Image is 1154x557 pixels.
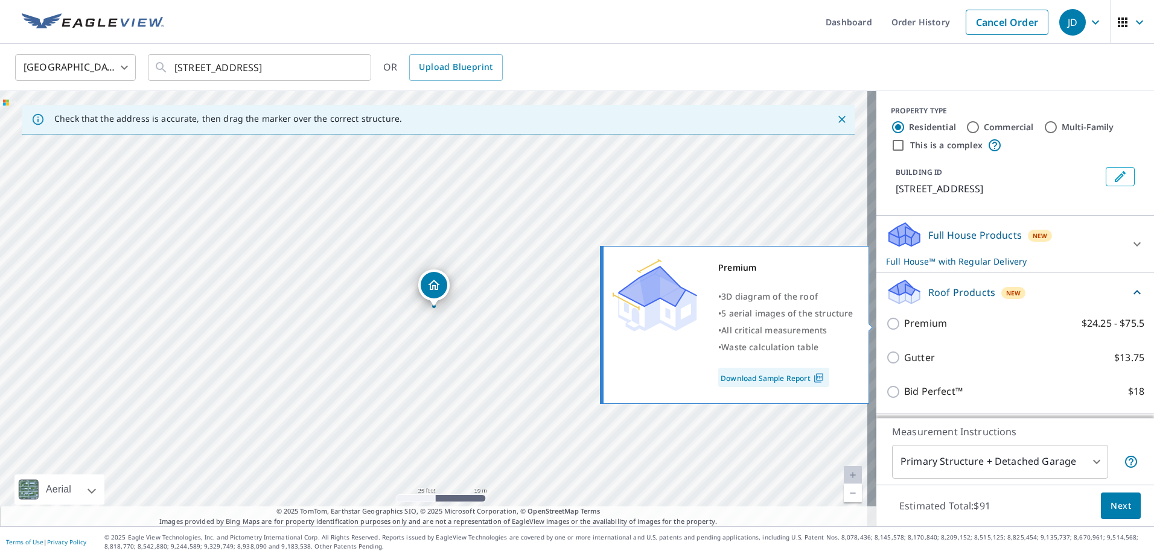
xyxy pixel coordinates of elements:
p: $13.75 [1114,350,1144,365]
img: EV Logo [22,13,164,31]
p: $24.25 - $75.5 [1082,316,1144,331]
p: Check that the address is accurate, then drag the marker over the correct structure. [54,113,402,124]
div: JD [1059,9,1086,36]
p: Estimated Total: $91 [890,492,1000,519]
a: Privacy Policy [47,538,86,546]
a: Terms [581,506,601,515]
a: Current Level 20, Zoom In Disabled [844,466,862,484]
p: BUILDING ID [896,167,942,177]
span: Upload Blueprint [419,60,493,75]
img: Pdf Icon [811,373,827,383]
p: © 2025 Eagle View Technologies, Inc. and Pictometry International Corp. All Rights Reserved. Repo... [104,533,1148,551]
div: [GEOGRAPHIC_DATA] [15,51,136,84]
label: This is a complex [910,139,983,151]
span: Waste calculation table [721,341,818,353]
p: Roof Products [928,285,995,300]
p: | [6,538,86,546]
span: © 2025 TomTom, Earthstar Geographics SIO, © 2025 Microsoft Corporation, © [276,506,601,517]
a: Current Level 20, Zoom Out [844,484,862,502]
p: Gutter [904,350,935,365]
div: • [718,288,853,305]
span: Next [1111,499,1131,514]
div: • [718,305,853,322]
p: $18 [1128,384,1144,399]
div: OR [383,54,503,81]
a: OpenStreetMap [528,506,578,515]
div: • [718,322,853,339]
p: Premium [904,316,947,331]
a: Cancel Order [966,10,1048,35]
div: Roof ProductsNew [886,278,1144,306]
div: Premium [718,259,853,276]
p: Bid Perfect™ [904,384,963,399]
div: Aerial [14,474,104,505]
span: 3D diagram of the roof [721,291,818,302]
label: Residential [909,121,956,133]
span: Your report will include the primary structure and a detached garage if one exists. [1124,455,1138,469]
label: Multi-Family [1062,121,1114,133]
button: Close [834,112,850,127]
span: 5 aerial images of the structure [721,307,853,319]
a: Upload Blueprint [409,54,502,81]
label: Commercial [984,121,1034,133]
div: Aerial [42,474,75,505]
p: Full House™ with Regular Delivery [886,255,1123,268]
div: Full House ProductsNewFull House™ with Regular Delivery [886,221,1144,268]
div: • [718,339,853,356]
div: PROPERTY TYPE [891,105,1140,116]
input: Search by address or latitude-longitude [174,51,346,84]
div: Dropped pin, building 1, Residential property, 317 Reginas Pt Sharps Chapel, TN 37866 [418,269,450,307]
span: New [1006,288,1021,298]
span: New [1033,231,1048,241]
button: Next [1101,492,1141,520]
span: All critical measurements [721,324,827,336]
p: [STREET_ADDRESS] [896,181,1101,196]
img: Premium [613,259,697,332]
p: Measurement Instructions [892,424,1138,439]
div: Primary Structure + Detached Garage [892,445,1108,479]
button: Edit building 1 [1106,167,1135,186]
a: Terms of Use [6,538,43,546]
a: Download Sample Report [718,368,829,387]
p: Full House Products [928,228,1022,242]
